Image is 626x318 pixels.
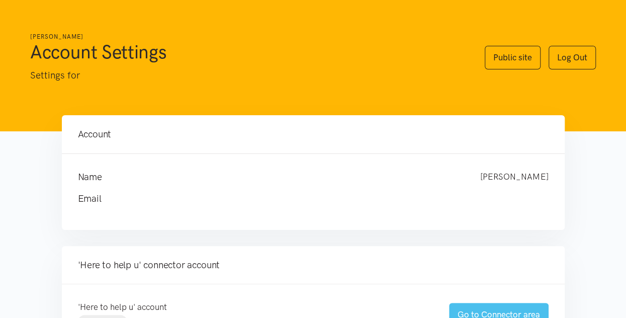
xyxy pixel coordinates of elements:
[30,68,465,83] p: Settings for
[549,46,596,69] a: Log Out
[485,46,541,69] a: Public site
[78,192,528,206] h4: Email
[30,40,465,64] h1: Account Settings
[78,300,429,314] p: 'Here to help u' account
[30,32,465,42] h6: [PERSON_NAME]
[78,258,549,272] h4: 'Here to help u' connector account
[78,170,460,184] h4: Name
[78,127,549,141] h4: Account
[470,170,559,184] div: [PERSON_NAME]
